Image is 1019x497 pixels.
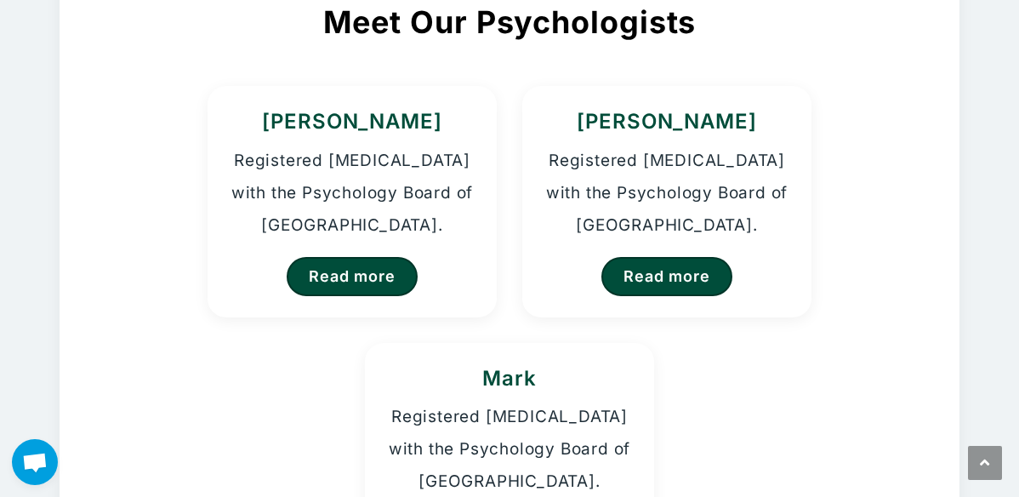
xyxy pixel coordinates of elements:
a: Read more about Kristina [287,257,417,296]
p: Registered [MEDICAL_DATA] with the Psychology Board of [GEOGRAPHIC_DATA]. [229,145,475,242]
h2: Meet Our Psychologists [120,1,899,43]
p: Registered [MEDICAL_DATA] with the Psychology Board of [GEOGRAPHIC_DATA]. [544,145,790,242]
h3: [PERSON_NAME] [229,107,475,136]
div: Open chat [12,439,58,485]
a: Scroll to the top of the page [968,446,1002,480]
a: Read more about Homer [601,257,732,296]
h3: Mark [386,364,633,393]
h3: [PERSON_NAME] [544,107,790,136]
